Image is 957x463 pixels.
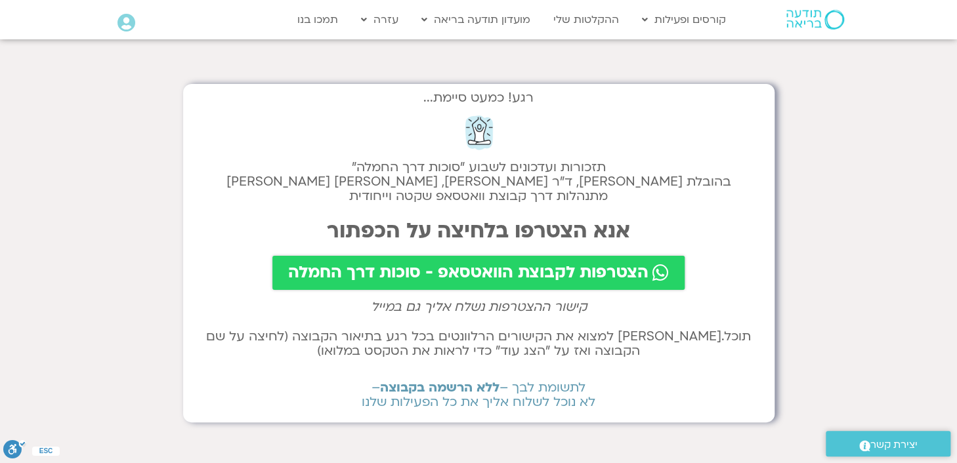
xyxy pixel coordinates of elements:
img: תודעה בריאה [786,10,844,30]
h2: אנא הצטרפו בלחיצה על הכפתור [196,219,761,243]
b: ללא הרשמה בקבוצה [380,379,500,396]
a: תמכו בנו [291,7,345,32]
a: מועדון תודעה בריאה [415,7,537,32]
span: הצטרפות לקבוצת הוואטסאפ - סוכות דרך החמלה [288,264,649,282]
a: יצירת קשר [826,431,950,456]
h2: תזכורות ועדכונים לשבוע "סוכות דרך החמלה" בהובלת [PERSON_NAME], ד״ר [PERSON_NAME], [PERSON_NAME] [... [196,160,761,203]
a: הצטרפות לקבוצת הוואטסאפ - סוכות דרך החמלה [272,256,685,290]
span: יצירת קשר [870,436,918,454]
h2: קישור ההצטרפות נשלח אליך גם במייל [196,300,761,314]
h2: רגע! כמעט סיימת... [196,97,761,98]
h2: תוכל.[PERSON_NAME] למצוא את הקישורים הרלוונטים בכל רגע בתיאור הקבוצה (לחיצה על שם הקבוצה ואז על ״... [196,329,761,358]
a: עזרה [354,7,405,32]
a: ההקלטות שלי [547,7,626,32]
h2: לתשומת לבך – – לא נוכל לשלוח אליך את כל הפעילות שלנו [196,380,761,409]
a: קורסים ופעילות [635,7,733,32]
